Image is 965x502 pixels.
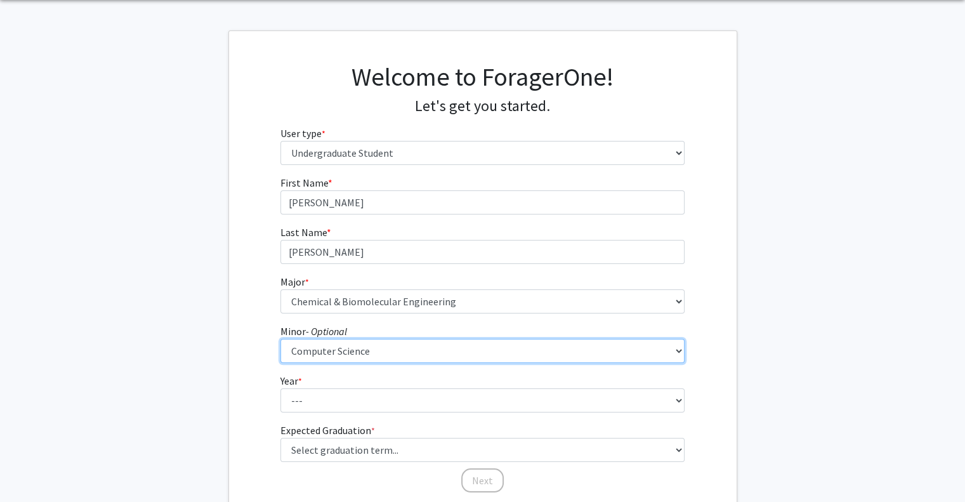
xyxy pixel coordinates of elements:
[461,468,504,492] button: Next
[280,176,328,189] span: First Name
[10,445,54,492] iframe: Chat
[280,62,685,92] h1: Welcome to ForagerOne!
[280,274,309,289] label: Major
[280,97,685,116] h4: Let's get you started.
[280,226,327,239] span: Last Name
[306,325,347,338] i: - Optional
[280,373,302,388] label: Year
[280,324,347,339] label: Minor
[280,126,325,141] label: User type
[280,423,375,438] label: Expected Graduation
